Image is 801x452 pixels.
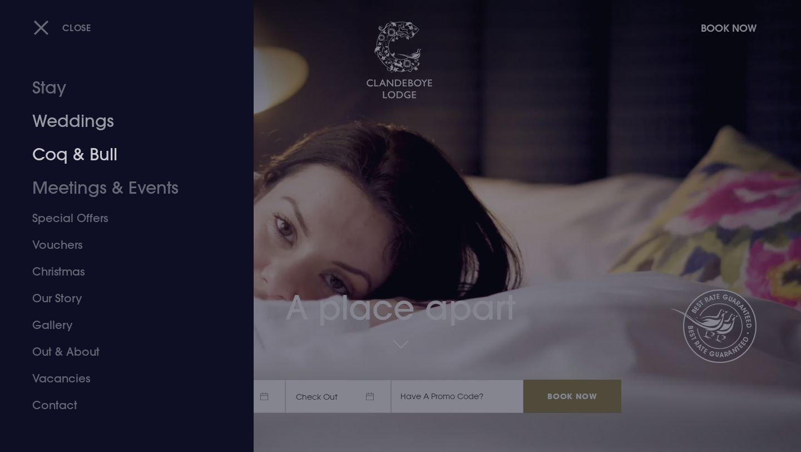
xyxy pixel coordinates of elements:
[32,392,208,419] a: Contact
[32,71,208,105] a: Stay
[32,365,208,392] a: Vacancies
[32,258,208,285] a: Christmas
[62,22,91,33] span: Close
[32,285,208,312] a: Our Story
[32,105,208,138] a: Weddings
[32,312,208,338] a: Gallery
[32,232,208,258] a: Vouchers
[32,205,208,232] a: Special Offers
[32,138,208,171] a: Coq & Bull
[32,338,208,365] a: Out & About
[32,171,208,205] a: Meetings & Events
[33,16,91,39] button: Close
